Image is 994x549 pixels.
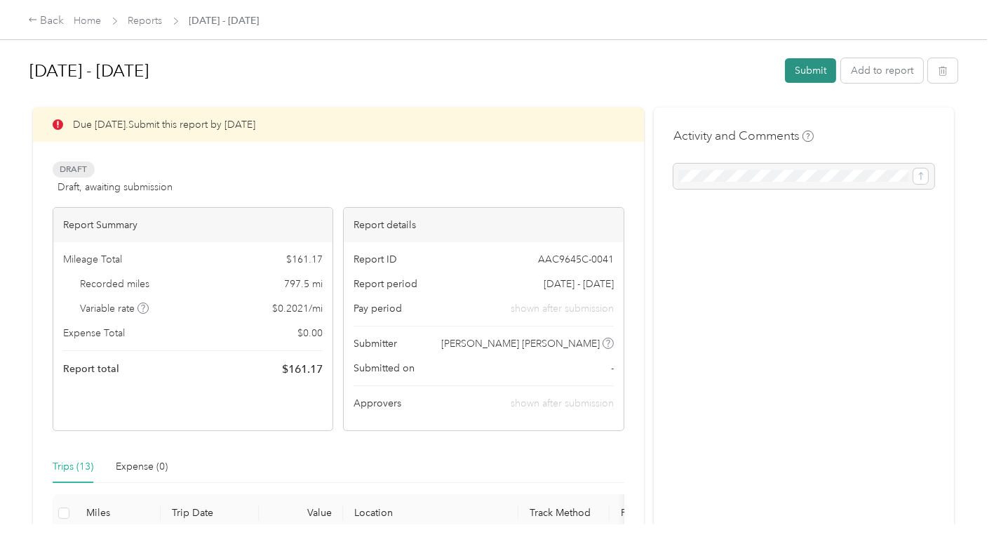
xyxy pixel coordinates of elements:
[284,277,323,291] span: 797.5 mi
[116,459,168,475] div: Expense (0)
[81,301,149,316] span: Variable rate
[282,361,323,378] span: $ 161.17
[75,494,161,533] th: Miles
[354,361,415,376] span: Submitted on
[33,107,644,142] div: Due [DATE]. Submit this report by [DATE]
[441,336,600,351] span: [PERSON_NAME] [PERSON_NAME]
[511,397,614,409] span: shown after submission
[28,13,65,29] div: Back
[354,396,401,411] span: Approvers
[538,252,614,267] span: AAC9645C-0041
[189,13,260,28] span: [DATE] - [DATE]
[63,326,125,340] span: Expense Total
[544,277,614,291] span: [DATE] - [DATE]
[915,470,994,549] iframe: Everlance-gr Chat Button Frame
[58,180,173,194] span: Draft, awaiting submission
[286,252,323,267] span: $ 161.17
[53,161,95,178] span: Draft
[673,127,814,145] h4: Activity and Comments
[354,277,417,291] span: Report period
[161,494,259,533] th: Trip Date
[344,208,623,242] div: Report details
[354,336,397,351] span: Submitter
[343,494,518,533] th: Location
[354,252,397,267] span: Report ID
[518,494,610,533] th: Track Method
[29,54,775,88] h1: Aug 1 - 31, 2025
[511,301,614,316] span: shown after submission
[74,15,102,27] a: Home
[785,58,836,83] button: Submit
[53,459,93,475] div: Trips (13)
[128,15,163,27] a: Reports
[610,494,715,533] th: Purpose
[63,252,122,267] span: Mileage Total
[841,58,923,83] button: Add to report
[354,301,402,316] span: Pay period
[297,326,323,340] span: $ 0.00
[81,277,150,291] span: Recorded miles
[611,361,614,376] span: -
[53,208,333,242] div: Report Summary
[63,362,119,376] span: Report total
[272,301,323,316] span: $ 0.2021 / mi
[259,494,343,533] th: Value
